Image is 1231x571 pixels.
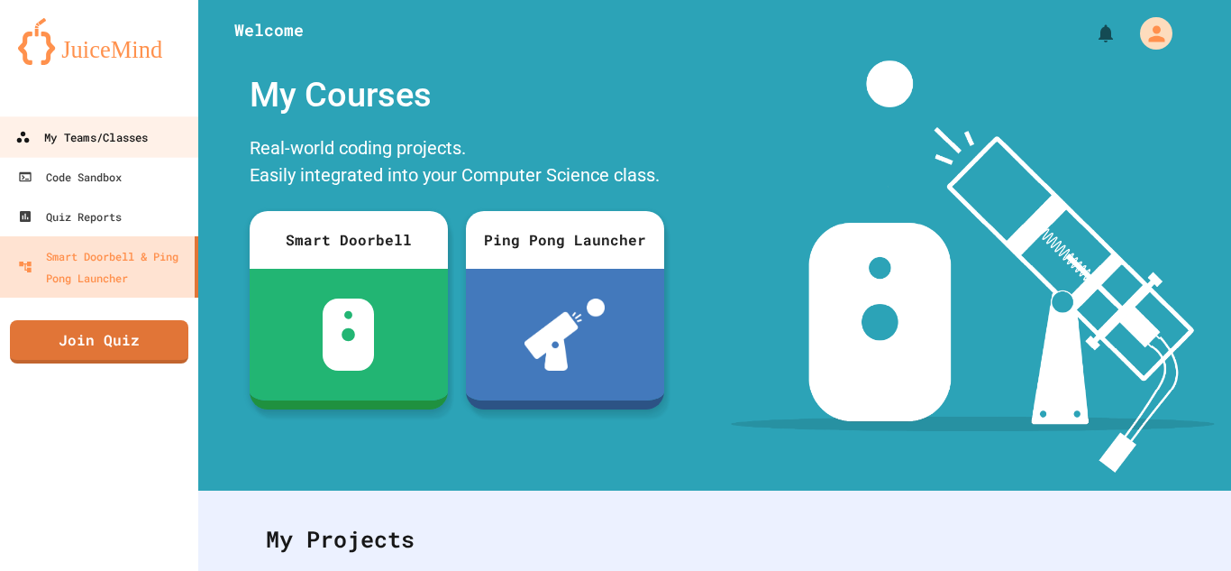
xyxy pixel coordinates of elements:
[524,299,605,371] img: ppl-with-ball.png
[731,60,1214,473] img: banner-image-my-projects.png
[10,320,188,364] a: Join Quiz
[241,60,673,130] div: My Courses
[18,18,180,65] img: logo-orange.svg
[241,130,673,198] div: Real-world coding projects. Easily integrated into your Computer Science class.
[466,211,664,269] div: Ping Pong Launcher
[18,245,187,289] div: Smart Doorbell & Ping Pong Launcher
[1062,18,1121,49] div: My Notifications
[323,299,374,371] img: sdb-white.svg
[18,166,122,188] div: Code Sandbox
[15,126,148,149] div: My Teams/Classes
[1121,13,1177,54] div: My Account
[18,206,122,227] div: Quiz Reports
[250,211,448,269] div: Smart Doorbell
